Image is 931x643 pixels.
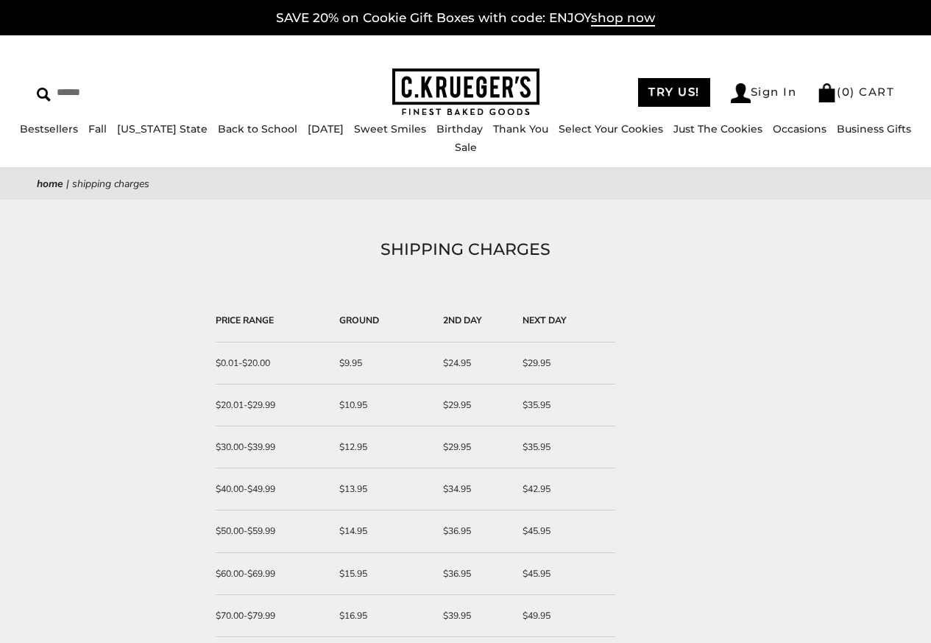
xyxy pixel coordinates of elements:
a: SAVE 20% on Cookie Gift Boxes with code: ENJOYshop now [276,10,655,27]
td: $16.95 [332,595,436,637]
span: 0 [842,85,851,99]
img: Account [731,83,751,103]
td: $70.00-$79.99 [216,595,332,637]
a: Occasions [773,122,826,136]
a: [DATE] [308,122,344,136]
a: (0) CART [817,85,894,99]
img: C.KRUEGER'S [392,68,539,116]
span: $20.01-$29.99 [216,399,275,411]
td: $50.00-$59.99 [216,510,332,552]
td: $34.95 [436,468,514,510]
a: Just The Cookies [673,122,762,136]
td: $36.95 [436,510,514,552]
a: TRY US! [638,78,710,107]
strong: GROUND [339,315,379,326]
td: $29.95 [436,384,514,426]
strong: PRICE RANGE [216,315,274,326]
td: $10.95 [332,384,436,426]
nav: breadcrumbs [37,175,894,192]
td: $15.95 [332,553,436,595]
a: Sale [455,141,477,154]
td: $9.95 [332,342,436,384]
a: [US_STATE] State [117,122,208,136]
td: $40.00-$49.99 [216,468,332,510]
img: Bag [817,83,837,102]
a: Bestsellers [20,122,78,136]
td: $29.95 [436,426,514,468]
td: $42.95 [515,468,615,510]
td: $29.95 [515,342,615,384]
span: shop now [591,10,655,27]
strong: 2ND DAY [443,315,482,326]
a: Thank You [493,122,548,136]
a: Birthday [436,122,483,136]
strong: NEXT DAY [523,315,567,326]
td: $14.95 [332,510,436,552]
td: $35.95 [515,384,615,426]
span: SHIPPING CHARGES [72,177,149,191]
h1: SHIPPING CHARGES [59,236,872,263]
a: Home [37,177,63,191]
a: Sweet Smiles [354,122,426,136]
div: $30.00-$39.99 [216,440,325,454]
td: $39.95 [436,595,514,637]
td: $12.95 [332,426,436,468]
td: $0.01-$20.00 [216,342,332,384]
a: Select Your Cookies [559,122,663,136]
td: $45.95 [515,553,615,595]
td: $49.95 [515,595,615,637]
span: | [66,177,69,191]
img: Search [37,88,51,102]
a: Sign In [731,83,797,103]
td: $13.95 [332,468,436,510]
a: Business Gifts [837,122,911,136]
input: Search [37,81,233,104]
td: $24.95 [436,342,514,384]
a: Fall [88,122,107,136]
td: $36.95 [436,553,514,595]
td: $35.95 [515,426,615,468]
td: $45.95 [515,510,615,552]
td: $60.00-$69.99 [216,553,332,595]
a: Back to School [218,122,297,136]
